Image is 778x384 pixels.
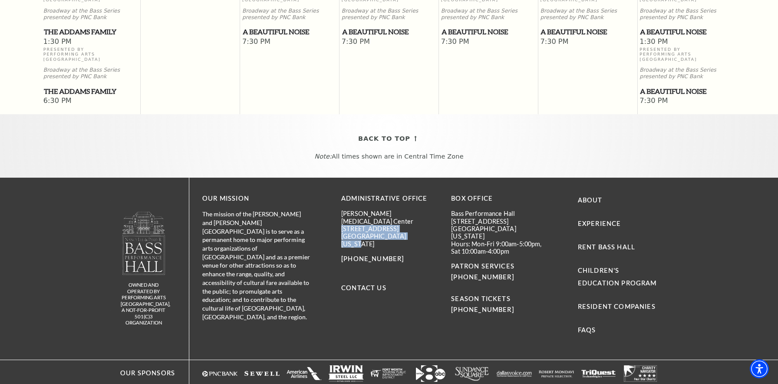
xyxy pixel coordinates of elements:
[455,365,490,382] a: Logo of Sundance Square, featuring stylized text in white. - open in a new tab
[244,365,280,382] a: The image is completely blank or white. - open in a new tab
[8,153,770,160] p: All times shown are in Central Time Zone
[371,365,406,382] img: The image is completely blank or white.
[578,220,621,227] a: Experience
[341,284,386,291] a: Contact Us
[539,365,574,382] img: The image is completely blank or white.
[451,283,548,315] p: SEASON TICKETS [PHONE_NUMBER]
[341,193,438,204] p: Administrative Office
[578,267,657,287] a: Children's Education Program
[451,225,548,240] p: [GEOGRAPHIC_DATA][US_STATE]
[539,365,574,382] a: The image is completely blank or white. - open in a new tab
[497,365,532,382] img: The image features a simple white background with text that appears to be a logo or brand name.
[413,365,448,382] img: Logo featuring the number "8" with an arrow and "abc" in a modern design.
[112,368,175,379] p: Our Sponsors
[341,225,438,232] p: [STREET_ADDRESS]
[413,365,448,382] a: Logo featuring the number "8" with an arrow and "abc" in a modern design. - open in a new tab
[581,365,616,382] a: The image is completely blank or white. - open in a new tab
[578,303,656,310] a: Resident Companies
[750,359,769,378] div: Accessibility Menu
[358,133,410,144] span: Back To Top
[242,8,337,21] p: Broadway at the Bass Series presented by PNC Bank
[244,365,280,382] img: The image is completely blank or white.
[640,47,735,62] p: Presented By Performing Arts [GEOGRAPHIC_DATA]
[341,254,438,265] p: [PHONE_NUMBER]
[451,240,548,255] p: Hours: Mon-Fri 9:00am-5:00pm, Sat 10:00am-4:00pm
[640,67,735,80] p: Broadway at the Bass Series presented by PNC Bank
[341,210,438,225] p: [PERSON_NAME][MEDICAL_DATA] Center
[640,37,735,47] span: 1:30 PM
[342,37,436,47] span: 7:30 PM
[540,8,635,21] p: Broadway at the Bass Series presented by PNC Bank
[44,26,138,37] span: The Addams Family
[640,26,734,37] span: A Beautiful Noise
[578,196,603,204] a: About
[43,8,138,21] p: Broadway at the Bass Series presented by PNC Bank
[541,26,634,37] span: A Beautiful Noise
[441,37,536,47] span: 7:30 PM
[44,86,138,97] span: The Addams Family
[287,365,322,382] img: The image is completely blank or white.
[243,26,336,37] span: A Beautiful Noise
[581,365,616,382] img: The image is completely blank or white.
[578,326,596,334] a: FAQs
[640,86,734,97] span: A Beautiful Noise
[202,365,237,382] img: Logo of PNC Bank in white text with a triangular symbol.
[578,243,635,251] a: Rent Bass Hall
[43,67,138,80] p: Broadway at the Bass Series presented by PNC Bank
[242,37,337,47] span: 7:30 PM
[202,210,311,321] p: The mission of the [PERSON_NAME] and [PERSON_NAME][GEOGRAPHIC_DATA] is to serve as a permanent ho...
[540,37,635,47] span: 7:30 PM
[122,211,166,275] img: owned and operated by Performing Arts Fort Worth, A NOT-FOR-PROFIT 501(C)3 ORGANIZATION
[623,365,658,382] img: The image is completely blank or white.
[451,261,548,283] p: PATRON SERVICES [PHONE_NUMBER]
[329,365,364,382] a: Logo of Irwin Steel LLC, featuring the company name in bold letters with a simple design. - open ...
[455,365,490,382] img: Logo of Sundance Square, featuring stylized text in white.
[451,210,548,217] p: Bass Performance Hall
[441,8,536,21] p: Broadway at the Bass Series presented by PNC Bank
[43,47,138,62] p: Presented By Performing Arts [GEOGRAPHIC_DATA]
[623,365,658,382] a: The image is completely blank or white. - open in a new tab
[121,282,166,326] p: owned and operated by Performing Arts [GEOGRAPHIC_DATA], A NOT-FOR-PROFIT 501(C)3 ORGANIZATION
[640,8,735,21] p: Broadway at the Bass Series presented by PNC Bank
[640,96,735,106] span: 7:30 PM
[442,26,535,37] span: A Beautiful Noise
[43,37,138,47] span: 1:30 PM
[202,365,237,382] a: Logo of PNC Bank in white text with a triangular symbol. - open in a new tab - target website may...
[329,365,364,382] img: Logo of Irwin Steel LLC, featuring the company name in bold letters with a simple design.
[43,96,138,106] span: 6:30 PM
[342,8,436,21] p: Broadway at the Bass Series presented by PNC Bank
[202,193,311,204] p: OUR MISSION
[451,193,548,204] p: BOX OFFICE
[451,218,548,225] p: [STREET_ADDRESS]
[342,26,436,37] span: A Beautiful Noise
[497,365,532,382] a: The image features a simple white background with text that appears to be a logo or brand name. -...
[314,153,332,160] em: Note:
[287,365,322,382] a: The image is completely blank or white. - open in a new tab
[341,232,438,248] p: [GEOGRAPHIC_DATA][US_STATE]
